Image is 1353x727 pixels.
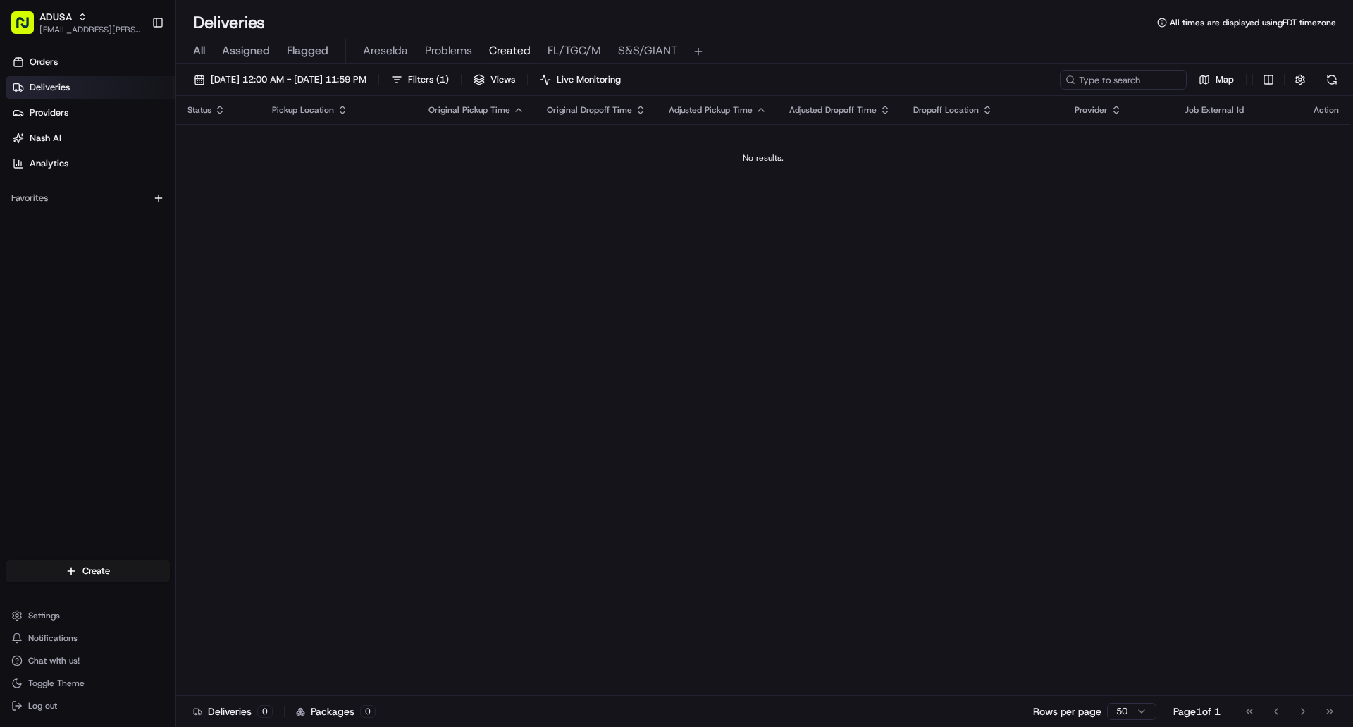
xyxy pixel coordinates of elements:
span: Original Dropoff Time [547,104,632,116]
span: Assigned [222,42,270,59]
div: Action [1314,104,1339,116]
span: Problems [425,42,472,59]
span: S&S/GIANT [618,42,677,59]
button: Log out [6,696,170,716]
span: Status [187,104,211,116]
button: Views [467,70,521,90]
div: Page 1 of 1 [1173,704,1221,719]
span: [DATE] 12:00 AM - [DATE] 11:59 PM [211,73,366,86]
input: Type to search [1060,70,1187,90]
span: Views [490,73,515,86]
button: Create [6,560,170,582]
span: Log out [28,700,57,711]
h1: Deliveries [193,11,265,34]
button: ADUSA [39,10,72,24]
span: All [193,42,205,59]
button: [DATE] 12:00 AM - [DATE] 11:59 PM [187,70,373,90]
span: Original Pickup Time [428,104,510,116]
button: Filters(1) [385,70,455,90]
button: Toggle Theme [6,673,170,693]
span: Map [1216,73,1234,86]
span: Analytics [30,157,68,170]
span: Filters [408,73,449,86]
button: Refresh [1322,70,1342,90]
span: Adjusted Dropoff Time [789,104,877,116]
div: No results. [182,152,1345,164]
span: All times are displayed using EDT timezone [1170,17,1336,28]
span: Notifications [28,633,78,644]
span: Areselda [363,42,408,59]
div: 0 [257,705,273,718]
span: Adjusted Pickup Time [669,104,753,116]
span: Chat with us! [28,655,80,666]
div: Deliveries [193,704,273,719]
button: Map [1192,70,1240,90]
span: Dropoff Location [913,104,979,116]
a: Orders [6,51,175,73]
span: Toggle Theme [28,678,85,689]
span: Nash AI [30,132,61,145]
span: Deliveries [30,81,70,94]
span: ( 1 ) [436,73,449,86]
button: Settings [6,606,170,625]
span: Pickup Location [272,104,334,116]
a: Nash AI [6,127,175,149]
span: FL/TGC/M [548,42,601,59]
div: 0 [360,705,376,718]
span: Created [489,42,531,59]
div: Favorites [6,187,170,209]
span: Create [82,565,110,578]
span: Settings [28,610,60,621]
button: [EMAIL_ADDRESS][PERSON_NAME][DOMAIN_NAME] [39,24,140,35]
button: ADUSA[EMAIL_ADDRESS][PERSON_NAME][DOMAIN_NAME] [6,6,146,39]
button: Live Monitoring [533,70,627,90]
span: Live Monitoring [557,73,621,86]
span: Orders [30,56,58,68]
div: Packages [296,704,376,719]
p: Rows per page [1033,704,1101,719]
span: Job External Id [1185,104,1244,116]
a: Providers [6,102,175,124]
button: Notifications [6,628,170,648]
span: Providers [30,106,68,119]
button: Chat with us! [6,651,170,671]
a: Analytics [6,152,175,175]
span: Provider [1075,104,1108,116]
span: Flagged [287,42,328,59]
a: Deliveries [6,76,175,99]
